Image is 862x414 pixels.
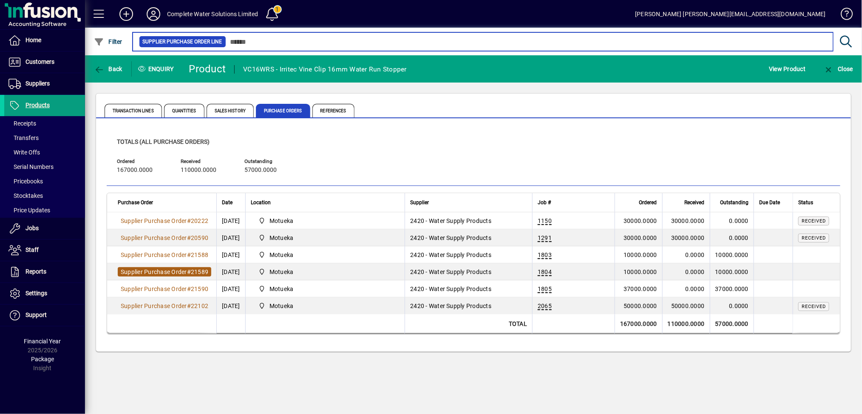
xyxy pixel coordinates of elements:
[615,246,662,263] td: 10000.0000
[191,303,208,309] span: 22102
[538,234,552,242] span: 1291
[187,268,191,275] span: #
[216,280,245,297] td: [DATE]
[538,251,552,259] span: 1803
[615,263,662,280] td: 10000.0000
[405,314,532,334] td: Total
[615,314,662,334] td: 167000.0000
[244,159,295,164] span: Outstanding
[216,212,245,229] td: [DATE]
[26,290,47,297] span: Settings
[4,283,85,304] a: Settings
[118,284,211,294] a: Supplier Purchase Order#21590
[216,229,245,246] td: [DATE]
[405,229,532,246] td: 2420 - Water Supply Products
[662,297,710,314] td: 50000.0000
[802,218,826,224] span: Received
[662,212,710,229] td: 30000.0000
[4,218,85,239] a: Jobs
[4,145,85,160] a: Write Offs
[132,62,183,76] div: Enquiry
[798,198,829,207] div: Status
[710,297,754,314] td: 0.0000
[256,104,310,117] span: Purchase Orders
[710,263,754,280] td: 10000.0000
[118,250,211,260] a: Supplier Purchase Order#21588
[538,286,552,293] span: 1805
[117,167,153,174] span: 167000.0000
[251,198,271,207] span: Location
[117,138,210,145] span: Totals (all purchase orders)
[121,251,187,258] span: Supplier Purchase Order
[222,198,233,207] span: Date
[538,303,552,310] span: 2065
[814,61,862,77] app-page-header-button: Close enquiry
[164,104,204,117] span: Quantities
[94,38,122,45] span: Filter
[538,198,551,207] span: Job #
[269,285,294,293] span: Motueka
[181,167,216,174] span: 110000.0000
[9,163,54,170] span: Serial Numbers
[118,233,211,243] a: Supplier Purchase Order#20590
[405,297,532,314] td: 2420 - Water Supply Products
[4,240,85,261] a: Staff
[216,246,245,263] td: [DATE]
[121,286,187,292] span: Supplier Purchase Order
[113,6,140,22] button: Add
[269,268,294,276] span: Motueka
[662,263,710,280] td: 0.0000
[26,80,50,87] span: Suppliers
[118,267,211,277] a: Supplier Purchase Order#21589
[615,229,662,246] td: 30000.0000
[269,217,294,225] span: Motueka
[662,280,710,297] td: 0.0000
[9,178,43,185] span: Pricebooks
[4,305,85,326] a: Support
[207,104,254,117] span: Sales History
[769,62,805,76] span: View Product
[31,356,54,363] span: Package
[244,167,277,174] span: 57000.0000
[167,7,258,21] div: Complete Water Solutions Limited
[118,301,211,311] a: Supplier Purchase Order#22102
[26,225,39,231] span: Jobs
[410,198,527,207] div: Supplier
[94,66,122,72] span: Back
[191,234,208,241] span: 20590
[759,198,788,207] div: Due Date
[823,66,853,72] span: Close
[187,217,191,224] span: #
[187,251,191,258] span: #
[538,198,610,207] div: Job #
[4,160,85,174] a: Serial Numbers
[105,104,162,117] span: Transaction Lines
[4,30,85,51] a: Home
[538,268,552,276] span: 1804
[9,120,36,127] span: Receipts
[118,198,211,207] div: Purchase Order
[118,216,211,226] a: Supplier Purchase Order#20222
[405,263,532,280] td: 2420 - Water Supply Products
[26,311,47,318] span: Support
[24,338,61,345] span: Financial Year
[255,301,395,311] span: Motueka
[662,314,710,334] td: 110000.0000
[191,268,208,275] span: 21589
[121,303,187,309] span: Supplier Purchase Order
[4,203,85,217] a: Price Updates
[85,61,132,77] app-page-header-button: Back
[685,198,705,207] span: Received
[710,212,754,229] td: 0.0000
[222,198,240,207] div: Date
[26,246,39,253] span: Staff
[121,268,187,275] span: Supplier Purchase Order
[216,297,245,314] td: [DATE]
[4,73,85,94] a: Suppliers
[92,34,125,49] button: Filter
[759,198,780,207] span: Due Date
[187,234,191,241] span: #
[26,102,50,108] span: Products
[767,61,808,77] button: View Product
[92,61,125,77] button: Back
